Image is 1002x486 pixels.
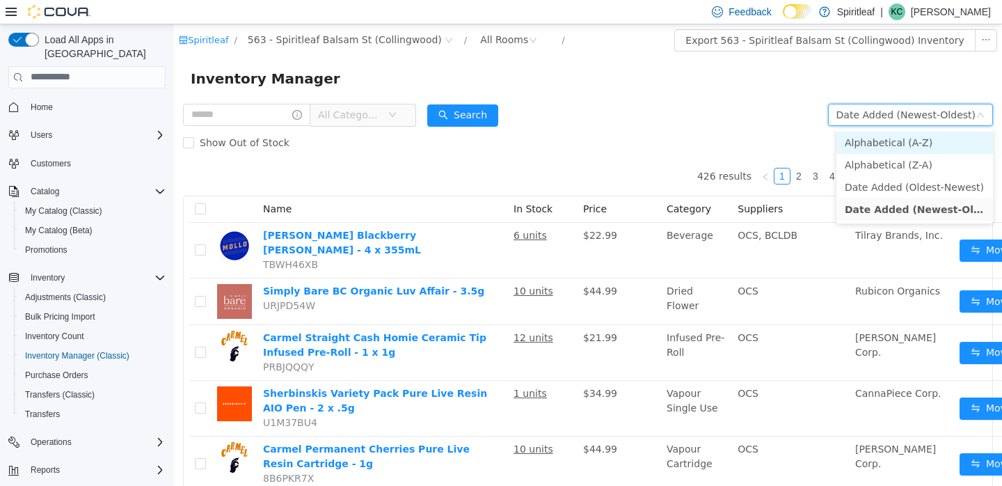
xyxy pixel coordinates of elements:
[25,331,84,342] span: Inventory Count
[340,419,379,430] u: 10 units
[662,80,802,101] div: Date Added (Newest-Oldest)
[500,5,802,27] button: Export 563 - Spiritleaf Balsam St (Collingwood) Inventory
[681,261,766,272] span: Rubicon Organics
[617,143,633,160] li: 2
[681,419,762,445] span: [PERSON_NAME] Corp.
[14,240,171,260] button: Promotions
[89,448,140,460] span: 8B6PKR7X
[17,43,175,65] span: Inventory Manager
[89,235,144,246] span: TBWH46XB
[19,242,73,258] a: Promotions
[43,306,78,341] img: Carmel Straight Cash Homie Ceramic Tip Infused Pre-Roll - 1 x 1g hero shot
[39,33,166,61] span: Load All Apps in [GEOGRAPHIC_DATA]
[14,346,171,366] button: Inventory Manager (Classic)
[25,155,166,172] span: Customers
[14,201,171,221] button: My Catalog (Classic)
[25,155,77,172] a: Customers
[583,143,600,160] li: Previous Page
[14,405,171,424] button: Transfers
[19,367,166,384] span: Purchase Orders
[3,125,171,145] button: Users
[409,419,443,430] span: $44.99
[5,10,54,21] a: icon: shopSpiritleaf
[14,221,171,240] button: My Catalog (Beta)
[340,363,373,375] u: 1 units
[662,107,819,130] li: Alphabetical (A-Z)
[19,328,166,345] span: Inventory Count
[409,179,433,190] span: Price
[409,308,443,319] span: $21.99
[89,337,141,348] span: PRBJQQQY
[564,205,623,217] span: OCS, BCLDB
[25,292,106,303] span: Adjustments (Classic)
[89,419,296,445] a: Carmel Permanent Cherries Pure Live Resin Cartridge - 1g
[911,3,991,20] p: [PERSON_NAME]
[31,102,53,113] span: Home
[487,301,558,356] td: Infused Pre-Roll
[89,179,118,190] span: Name
[14,366,171,385] button: Purchase Orders
[19,203,108,219] a: My Catalog (Classic)
[650,143,667,160] li: 4
[801,5,823,27] button: icon: ellipsis
[25,269,70,286] button: Inventory
[89,363,313,389] a: Sherbinskis Variety Pack Pure Live Resin AIO Pen - 2 x .5g
[3,268,171,288] button: Inventory
[19,386,100,403] a: Transfers (Classic)
[60,10,63,21] span: /
[31,464,60,476] span: Reports
[681,308,762,334] span: [PERSON_NAME] Corp.
[564,419,584,430] span: OCS
[340,308,379,319] u: 12 units
[837,3,875,20] p: Spiritleaf
[19,308,101,325] a: Bulk Pricing Import
[523,143,578,160] li: 426 results
[19,242,166,258] span: Promotions
[662,130,819,152] li: Alphabetical (Z-A)
[600,143,617,160] li: 1
[31,272,65,283] span: Inventory
[493,179,537,190] span: Category
[306,5,354,26] div: All Rooms
[25,205,102,217] span: My Catalog (Classic)
[25,370,88,381] span: Purchase Orders
[25,434,166,450] span: Operations
[634,144,649,159] a: 3
[19,406,65,423] a: Transfers
[19,308,166,325] span: Bulk Pricing Import
[340,179,379,190] span: In Stock
[786,429,850,451] button: icon: swapMove
[25,244,67,256] span: Promotions
[662,152,819,174] li: Date Added (Oldest-Newest)
[20,113,121,124] span: Show Out of Stock
[31,186,59,197] span: Catalog
[487,254,558,301] td: Dried Flower
[587,148,596,157] i: icon: left
[14,307,171,327] button: Bulk Pricing Import
[681,363,768,375] span: CannaPiece Corp.
[19,328,90,345] a: Inventory Count
[89,276,141,287] span: URJPD54W
[633,143,650,160] li: 3
[409,261,443,272] span: $44.99
[802,86,811,96] i: icon: down
[89,393,143,404] span: U1M37BU4
[19,367,94,384] a: Purchase Orders
[5,11,14,20] i: icon: shop
[891,3,903,20] span: KC
[19,203,166,219] span: My Catalog (Classic)
[25,462,65,478] button: Reports
[25,434,77,450] button: Operations
[783,4,812,19] input: Dark Mode
[564,179,609,190] span: Suppliers
[19,222,166,239] span: My Catalog (Beta)
[144,84,207,97] span: All Categories
[25,389,95,400] span: Transfers (Classic)
[25,409,60,420] span: Transfers
[651,144,666,159] a: 4
[786,373,850,395] button: icon: swapMove
[25,311,95,322] span: Bulk Pricing Import
[253,80,324,102] button: icon: searchSearch
[3,97,171,117] button: Home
